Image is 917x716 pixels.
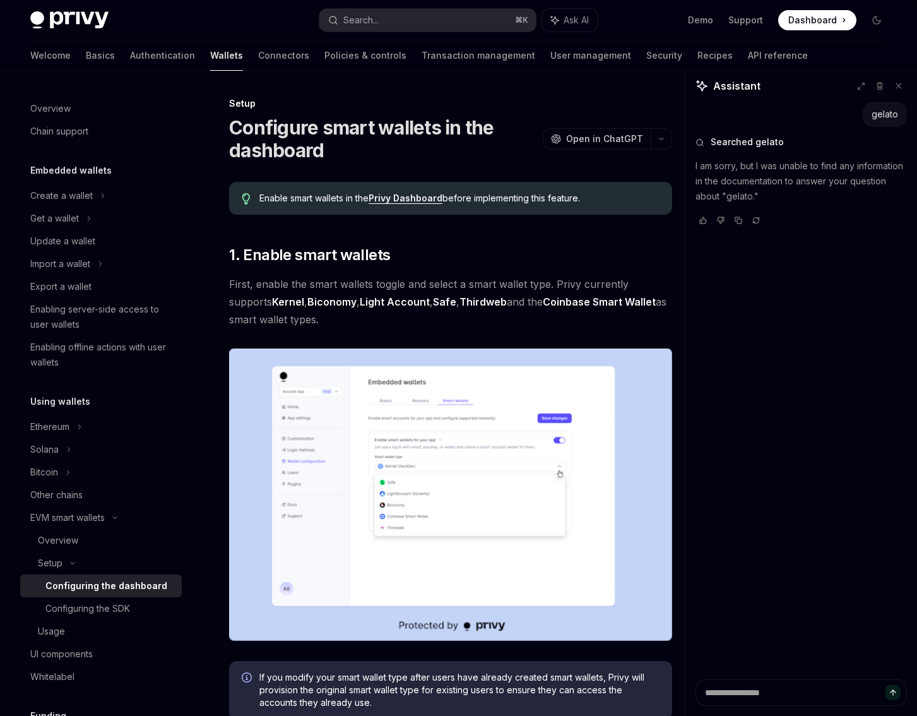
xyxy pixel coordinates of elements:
[515,15,528,25] span: ⌘ K
[30,442,59,457] div: Solana
[20,298,182,336] a: Enabling server-side access to user wallets
[38,533,78,548] div: Overview
[20,120,182,143] a: Chain support
[229,116,538,162] h1: Configure smart wallets in the dashboard
[30,340,174,370] div: Enabling offline actions with user wallets
[543,128,651,150] button: Open in ChatGPT
[229,275,672,328] span: First, enable the smart wallets toggle and select a smart wallet type. Privy currently supports ,...
[422,40,535,71] a: Transaction management
[697,40,733,71] a: Recipes
[885,685,901,700] button: Send message
[788,14,837,27] span: Dashboard
[20,484,182,506] a: Other chains
[748,40,808,71] a: API reference
[20,620,182,643] a: Usage
[695,158,907,204] p: I am sorry, but I was unable to find any information in the documentation to answer your question...
[543,295,656,309] a: Coinbase Smart Wallet
[30,163,112,178] h5: Embedded wallets
[564,14,589,27] span: Ask AI
[229,349,672,641] img: Sample enable smart wallets
[646,40,682,71] a: Security
[229,97,672,110] div: Setup
[20,643,182,665] a: UI components
[20,230,182,253] a: Update a wallet
[259,671,660,709] span: If you modify your smart wallet type after users have already created smart wallets, Privy will p...
[711,136,784,148] span: Searched gelato
[30,647,93,662] div: UI components
[360,295,430,309] a: Light Account
[30,302,174,332] div: Enabling server-side access to user wallets
[20,665,182,688] a: Whitelabel
[86,40,115,71] a: Basics
[20,275,182,298] a: Export a wallet
[242,672,254,685] svg: Info
[695,136,907,148] button: Searched gelato
[369,193,442,204] a: Privy Dashboard
[778,10,856,30] a: Dashboard
[20,597,182,620] a: Configuring the SDK
[324,40,406,71] a: Policies & controls
[242,193,251,205] svg: Tip
[550,40,631,71] a: User management
[872,108,898,121] div: gelato
[38,556,62,571] div: Setup
[688,14,713,27] a: Demo
[30,40,71,71] a: Welcome
[30,419,69,434] div: Ethereum
[433,295,456,309] a: Safe
[20,336,182,374] a: Enabling offline actions with user wallets
[30,188,93,203] div: Create a wallet
[210,40,243,71] a: Wallets
[30,394,90,409] h5: Using wallets
[30,669,74,684] div: Whitelabel
[130,40,195,71] a: Authentication
[45,578,167,594] div: Configuring the dashboard
[30,510,105,525] div: EVM smart wallets
[566,133,643,145] span: Open in ChatGPT
[20,529,182,552] a: Overview
[728,14,763,27] a: Support
[20,575,182,597] a: Configuring the dashboard
[343,13,379,28] div: Search...
[30,487,83,503] div: Other chains
[30,279,92,294] div: Export a wallet
[45,601,130,616] div: Configuring the SDK
[30,101,71,116] div: Overview
[30,256,90,271] div: Import a wallet
[30,234,95,249] div: Update a wallet
[459,295,507,309] a: Thirdweb
[30,465,58,480] div: Bitcoin
[30,124,88,139] div: Chain support
[307,295,357,309] a: Biconomy
[713,78,760,93] span: Assistant
[38,624,65,639] div: Usage
[319,9,536,32] button: Search...⌘K
[30,211,79,226] div: Get a wallet
[258,40,309,71] a: Connectors
[20,97,182,120] a: Overview
[259,192,660,205] span: Enable smart wallets in the before implementing this feature.
[272,295,304,309] a: Kernel
[542,9,598,32] button: Ask AI
[30,11,109,29] img: dark logo
[229,245,390,265] span: 1. Enable smart wallets
[867,10,887,30] button: Toggle dark mode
